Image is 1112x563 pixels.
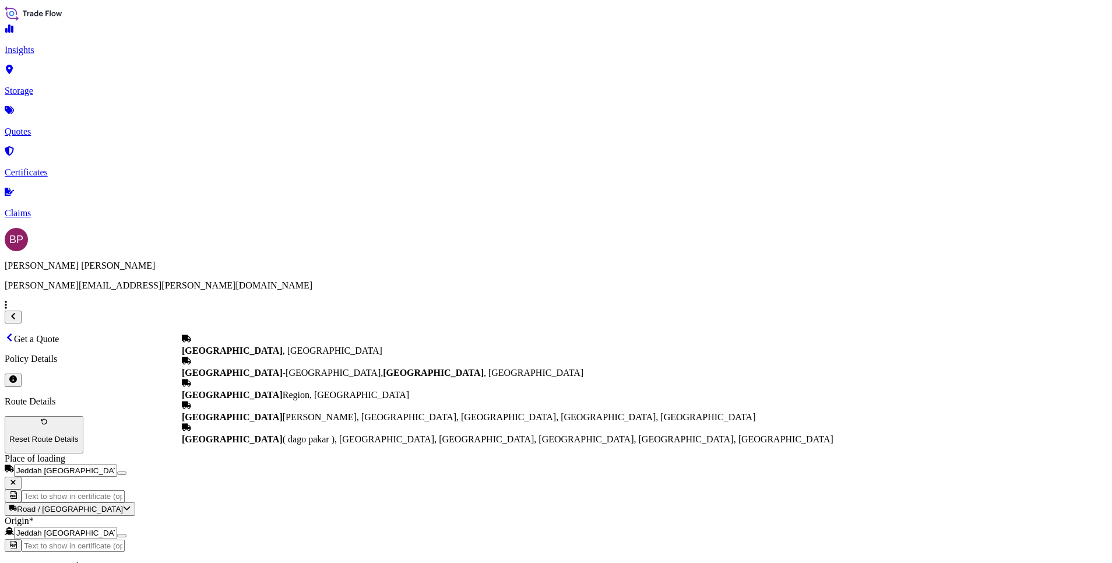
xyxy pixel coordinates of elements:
[117,471,126,475] button: Show suggestions
[22,540,125,552] input: Text to appear on certificate
[182,434,833,444] span: ( dago pakar ), [GEOGRAPHIC_DATA], [GEOGRAPHIC_DATA], [GEOGRAPHIC_DATA], [GEOGRAPHIC_DATA], [GEOG...
[182,390,283,400] b: [GEOGRAPHIC_DATA]
[5,516,1107,526] div: Origin
[5,502,135,515] button: Select transport
[5,167,1107,178] p: Certificates
[5,208,1107,219] p: Claims
[5,354,1107,364] p: Policy Details
[182,346,283,356] b: [GEOGRAPHIC_DATA]
[182,390,409,400] span: Region, [GEOGRAPHIC_DATA]
[22,490,125,502] input: Text to appear on certificate
[182,412,283,422] b: [GEOGRAPHIC_DATA]
[17,505,123,514] span: Road / [GEOGRAPHIC_DATA]
[5,333,1107,344] p: Get a Quote
[182,346,382,356] span: , [GEOGRAPHIC_DATA]
[14,527,117,539] input: Origin
[5,261,1107,271] p: [PERSON_NAME] [PERSON_NAME]
[383,368,484,378] b: [GEOGRAPHIC_DATA]
[5,453,1107,464] div: Place of loading
[5,126,1107,137] p: Quotes
[182,334,833,445] div: Show suggestions
[5,86,1107,96] p: Storage
[182,368,283,378] b: [GEOGRAPHIC_DATA]
[9,234,23,245] span: BP
[117,534,126,537] button: Show suggestions
[5,280,1107,291] p: [PERSON_NAME][EMAIL_ADDRESS][PERSON_NAME][DOMAIN_NAME]
[182,368,583,378] span: -[GEOGRAPHIC_DATA], , [GEOGRAPHIC_DATA]
[5,45,1107,55] p: Insights
[182,412,755,422] span: [PERSON_NAME], [GEOGRAPHIC_DATA], [GEOGRAPHIC_DATA], [GEOGRAPHIC_DATA], [GEOGRAPHIC_DATA]
[182,434,283,444] b: [GEOGRAPHIC_DATA]
[14,465,117,477] input: Place of loading
[5,396,1107,407] p: Route Details
[9,435,79,444] p: Reset Route Details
